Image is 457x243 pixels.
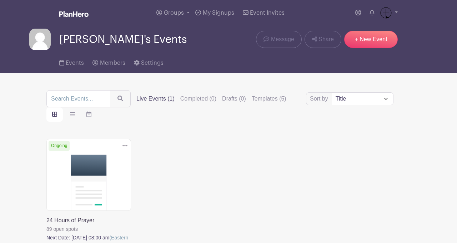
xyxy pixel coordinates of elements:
[59,50,84,73] a: Events
[256,31,301,48] a: Message
[271,35,294,44] span: Message
[222,94,246,103] label: Drafts (0)
[318,35,334,44] span: Share
[46,107,97,122] div: order and view
[66,60,84,66] span: Events
[252,94,286,103] label: Templates (5)
[164,10,184,16] span: Groups
[344,31,398,48] a: + New Event
[100,60,125,66] span: Members
[59,11,89,17] img: logo_white-6c42ec7e38ccf1d336a20a19083b03d10ae64f83f12c07503d8b9e83406b4c7d.svg
[305,31,341,48] a: Share
[380,7,392,19] img: VCC_CrossOnly_Black.png
[46,90,110,107] input: Search Events...
[141,60,164,66] span: Settings
[134,50,164,73] a: Settings
[29,29,51,50] img: default-ce2991bfa6775e67f084385cd625a349d9dcbb7a52a09fb2fda1e96e2d18dcdb.png
[92,50,125,73] a: Members
[250,10,285,16] span: Event Invites
[59,34,187,45] span: [PERSON_NAME]'s Events
[136,94,286,103] div: filters
[310,94,330,103] label: Sort by
[203,10,234,16] span: My Signups
[180,94,216,103] label: Completed (0)
[136,94,175,103] label: Live Events (1)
